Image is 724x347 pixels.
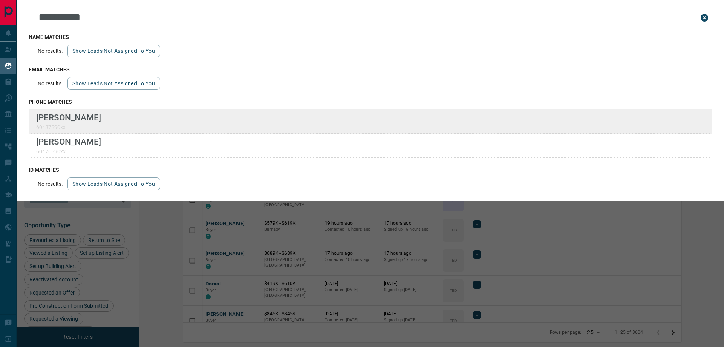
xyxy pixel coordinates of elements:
[29,66,712,72] h3: email matches
[36,137,101,147] p: [PERSON_NAME]
[38,181,63,187] p: No results.
[38,80,63,86] p: No results.
[67,77,160,90] button: show leads not assigned to you
[29,167,712,173] h3: id matches
[67,45,160,57] button: show leads not assigned to you
[36,113,101,122] p: [PERSON_NAME]
[38,48,63,54] p: No results.
[36,124,101,130] p: 60437590xx
[67,177,160,190] button: show leads not assigned to you
[29,34,712,40] h3: name matches
[697,10,712,25] button: close search bar
[29,99,712,105] h3: phone matches
[36,148,101,154] p: 60476590xx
